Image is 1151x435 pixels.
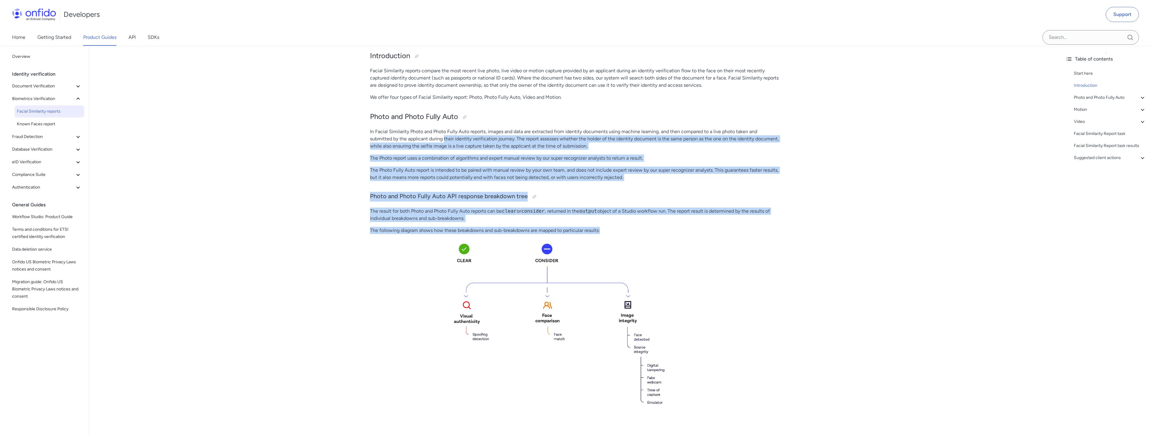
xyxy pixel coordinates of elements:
a: API [128,29,136,46]
a: Migration guide: Onfido US Biometric Privacy Laws notices and consent [10,276,84,302]
button: Fraud Detection [10,131,84,143]
img: Onfido Logo [12,8,56,20]
span: Authentication [12,184,74,191]
button: eID Verification [10,156,84,168]
input: Onfido search input field [1042,30,1139,45]
p: In Facial Similarity Photo and Photo Fully Auto reports, images and data are extracted from ident... [370,128,780,150]
a: Start here [1074,70,1146,77]
button: Biometrics Verification [10,93,84,105]
a: Onfido US Biometric Privacy Laws notices and consent [10,256,84,275]
span: Facial Similarity reports [17,108,82,115]
div: Identity verification [12,68,87,80]
code: consider [521,208,545,214]
code: clear [502,208,517,214]
p: The result for both Photo and Photo Fully Auto reports can be or , returned in the object of a St... [370,208,780,222]
span: Document Verification [12,83,74,90]
span: Terms and conditions for ETSI certified identity verification [12,226,82,240]
p: The following diagram shows how these breakdowns and sub-breakdowns are mapped to particular resu... [370,227,780,234]
button: Compliance Suite [10,169,84,181]
a: Terms and conditions for ETSI certified identity verification [10,224,84,243]
span: Biometrics Verification [12,95,74,102]
span: Onfido US Biometric Privacy Laws notices and consent [12,258,82,273]
h2: Introduction [370,51,780,61]
span: Workflow Studio: Product Guide [12,213,82,221]
button: Document Verification [10,80,84,92]
a: Product Guides [83,29,116,46]
a: Introduction [1074,82,1146,89]
a: SDKs [148,29,159,46]
a: Facial Similarity Report task results [1074,142,1146,149]
h2: Photo and Photo Fully Auto [370,112,780,122]
p: Facial Similarity reports compare the most recent live photo, live video or motion capture provid... [370,67,780,89]
a: Video [1074,118,1146,125]
a: Overview [10,51,84,63]
span: Database Verification [12,146,74,153]
a: Responsible Disclosure Policy [10,303,84,315]
button: Authentication [10,181,84,193]
a: Home [12,29,25,46]
a: Support [1106,7,1139,22]
h3: Photo and Photo Fully Auto API response breakdown tree [370,192,780,202]
span: Compliance Suite [12,171,74,178]
span: Fraud Detection [12,133,74,140]
a: Facial Similarity Report task [1074,130,1146,137]
a: Photo and Photo Fully Auto [1074,94,1146,101]
span: Data deletion service [12,246,82,253]
a: Known Faces report [14,118,84,130]
span: Responsible Disclosure Policy [12,305,82,313]
a: Workflow Studio: Product Guide [10,211,84,223]
a: Motion [1074,106,1146,113]
button: Database Verification [10,143,84,155]
span: Migration guide: Onfido US Biometric Privacy Laws notices and consent [12,278,82,300]
h1: Developers [64,10,100,19]
div: General Guides [12,199,87,211]
p: The Photo report uses a combination of algorithms and expert manual review by our super recognize... [370,155,780,162]
a: Facial Similarity reports [14,105,84,117]
span: Known Faces report [17,120,82,128]
a: Suggested client actions [1074,154,1146,161]
span: eID Verification [12,158,74,166]
div: Table of contents [1065,55,1146,63]
a: Data deletion service [10,243,84,255]
span: Overview [12,53,82,60]
p: We offer four types of Facial Similarity report: Photo, Photo Fully Auto, Video and Motion. [370,94,780,101]
p: The Photo Fully Auto report is intended to be paired with manual review by your own team, and doe... [370,167,780,181]
a: Getting Started [37,29,71,46]
code: output [579,208,597,214]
